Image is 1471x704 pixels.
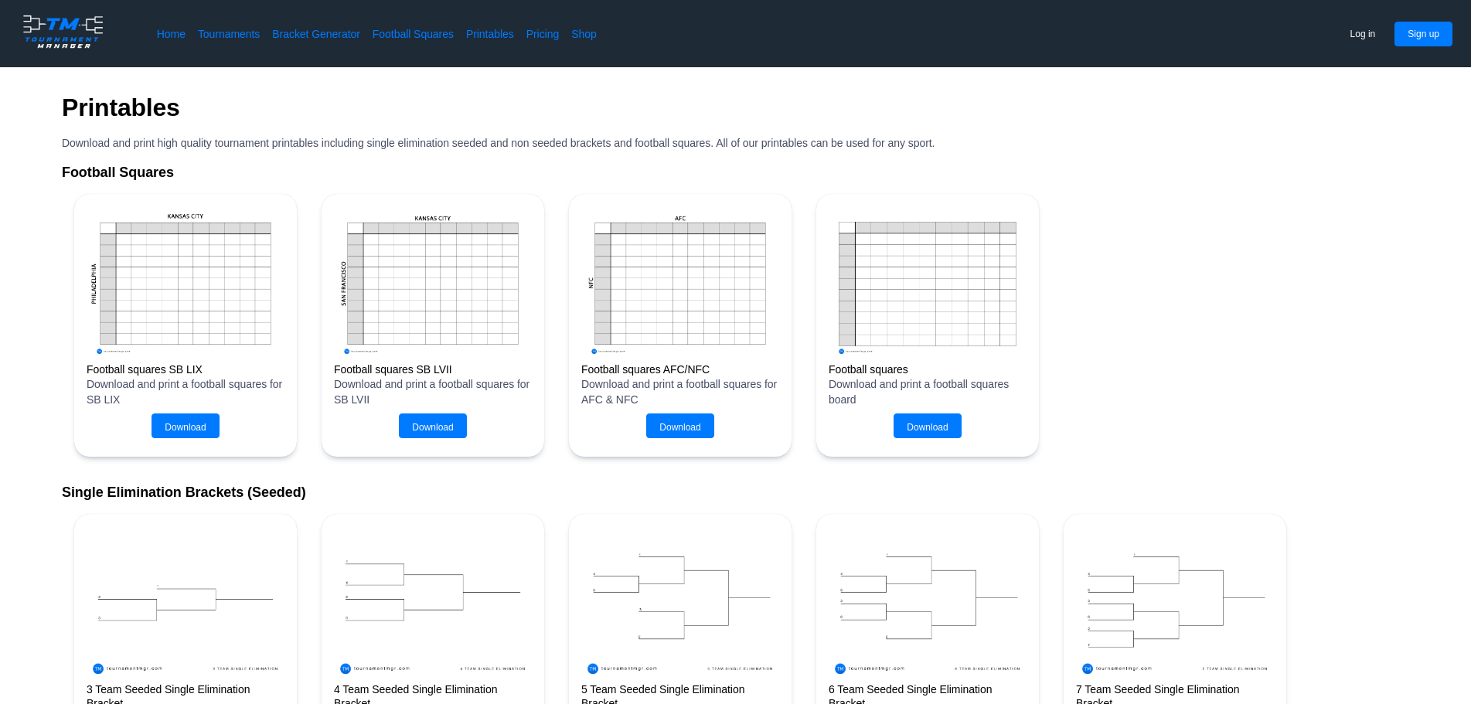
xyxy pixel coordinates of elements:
img: Super Bowl squares preview [829,206,1027,359]
img: 3 Team Seeded Single Elimination Bracket [87,526,284,679]
h2: Printables [62,92,1409,123]
img: Super Bowl LVII squares image [334,206,532,359]
img: 6 Team Seeded Single Elimination Bracket [829,526,1027,679]
img: logo.ffa97a18e3bf2c7d.png [19,12,107,51]
img: 4 Team Seeded Single Elimination Bracket [334,526,532,679]
a: Bracket Generator [272,26,360,42]
h2: Football squares SB LVII [334,362,532,376]
span: Download and print a football squares for SB LIX [87,378,282,406]
a: Pricing [526,26,559,42]
img: 7 Team Seeded Single Elimination Bracket [1076,526,1274,679]
span: Download and print a football squares for SB LVII [334,378,529,406]
h2: Football Squares [62,163,1409,182]
button: Download [152,413,219,438]
img: Super Bowl LIX squares image [87,206,284,359]
a: Shop [571,26,597,42]
button: Download [894,413,961,438]
a: Football Squares [373,26,454,42]
button: Download [399,413,466,438]
button: Download [646,413,713,438]
h2: Football squares [829,362,1027,376]
a: Printables [466,26,514,42]
h2: Football squares SB LIX [87,362,284,376]
img: 5 Team Seeded Single Elimination Bracket [581,526,779,679]
a: Home [157,26,186,42]
button: Log in [1337,22,1389,46]
span: Download and print a football squares board [829,378,1009,406]
button: Sign up [1394,22,1452,46]
span: Download and print a football squares for AFC & NFC [581,378,777,406]
a: Tournaments [198,26,260,42]
h2: Single Elimination Brackets (Seeded) [62,483,1409,502]
span: Download and print high quality tournament printables including single elimination seeded and non... [62,137,935,149]
img: Football squares AFC & NFC [581,206,779,359]
h2: Football squares AFC/NFC [581,362,779,376]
